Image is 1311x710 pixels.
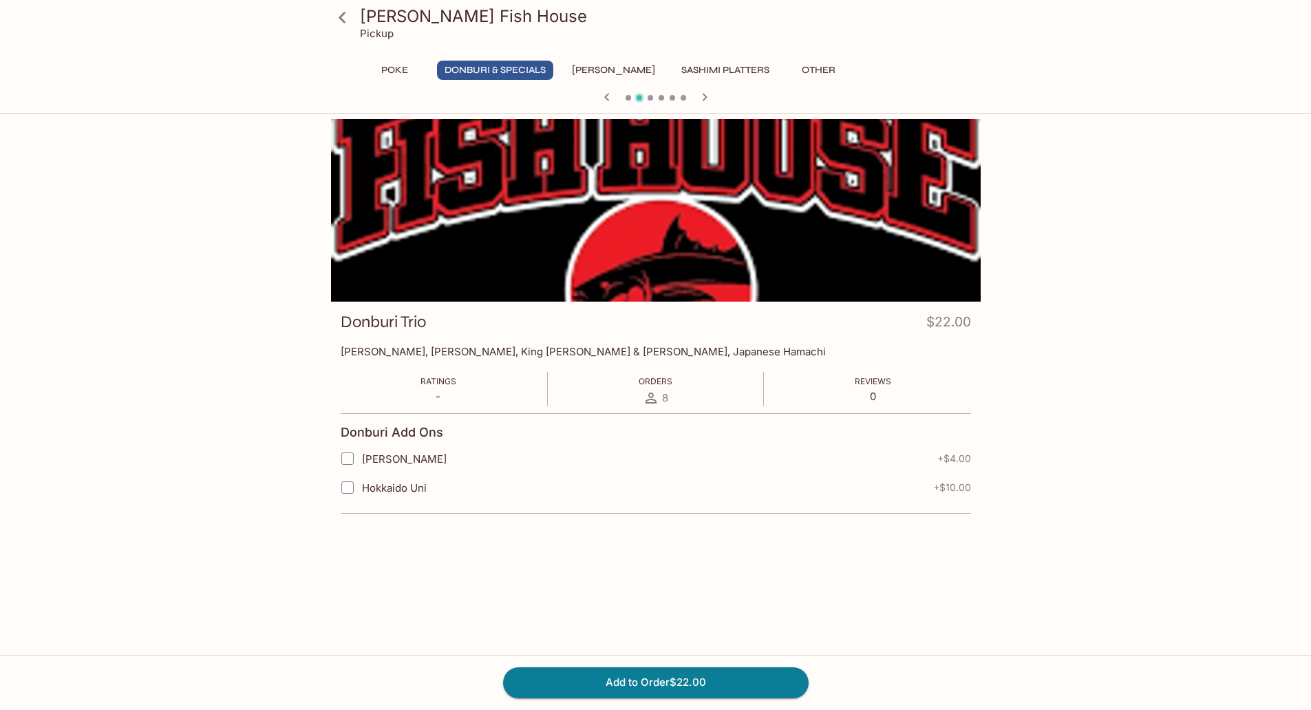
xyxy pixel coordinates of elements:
[855,390,891,403] p: 0
[855,376,891,386] span: Reviews
[662,391,668,404] span: 8
[362,481,427,494] span: Hokkaido Uni
[933,482,971,493] span: + $10.00
[937,453,971,464] span: + $4.00
[564,61,663,80] button: [PERSON_NAME]
[503,667,809,698] button: Add to Order$22.00
[360,27,394,40] p: Pickup
[341,311,426,333] h3: Donburi Trio
[437,61,553,80] button: Donburi & Specials
[674,61,777,80] button: Sashimi Platters
[420,376,456,386] span: Ratings
[360,6,975,27] h3: [PERSON_NAME] Fish House
[341,425,443,440] h4: Donburi Add Ons
[788,61,850,80] button: Other
[420,390,456,403] p: -
[362,452,447,466] span: [PERSON_NAME]
[639,376,672,386] span: Orders
[341,345,971,358] p: [PERSON_NAME], [PERSON_NAME], King [PERSON_NAME] & [PERSON_NAME], Japanese Hamachi
[926,311,971,338] h4: $22.00
[331,119,981,302] div: Donburi Trio
[364,61,426,80] button: Poke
